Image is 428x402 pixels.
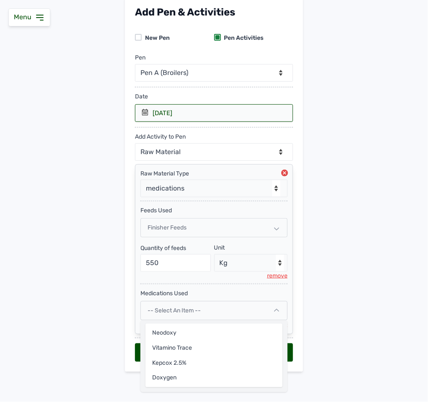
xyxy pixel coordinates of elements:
div: Add Record [135,343,293,362]
div: Doxygen [145,371,283,386]
div: Add Pen & Activities [135,5,293,19]
div: feeds Used [140,201,288,215]
span: -- Select an Item -- [148,307,201,314]
span: Finisher feeds [148,224,187,231]
div: Pen Activities [221,34,264,42]
div: Pen [135,54,145,62]
div: Unit [214,244,225,252]
div: Neodoxy [145,325,283,340]
div: [DATE] [153,109,172,117]
div: New Pen [142,34,170,42]
div: Kepcox 2.5% [145,356,283,371]
div: remove [267,272,288,280]
div: Raw Material Type [140,170,288,178]
div: Vitamino Trace [145,340,283,356]
div: Add Activity to Pen [135,128,186,141]
div: medications Used [140,284,288,298]
div: Quantity of feeds [140,244,211,253]
div: Date [135,88,293,104]
span: Menu [14,13,35,21]
a: Menu [14,13,45,21]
